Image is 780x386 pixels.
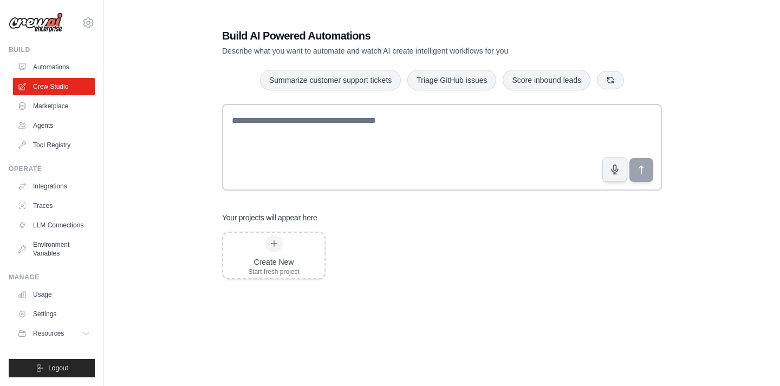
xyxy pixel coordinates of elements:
a: Agents [13,117,95,134]
a: Usage [13,286,95,303]
p: Describe what you want to automate and watch AI create intelligent workflows for you [222,45,586,56]
a: Integrations [13,178,95,195]
div: Manage [9,273,95,282]
button: Summarize customer support tickets [260,70,401,90]
button: Logout [9,359,95,377]
div: Start fresh project [248,267,300,276]
a: Environment Variables [13,236,95,262]
button: Click to speak your automation idea [602,157,627,182]
span: Resources [33,329,64,338]
h1: Build AI Powered Automations [222,28,586,43]
img: Logo [9,12,63,33]
div: Build [9,45,95,54]
a: LLM Connections [13,217,95,234]
a: Traces [13,197,95,214]
h3: Your projects will appear here [222,212,317,223]
a: Settings [13,305,95,323]
button: Triage GitHub issues [407,70,496,90]
a: Marketplace [13,97,95,115]
span: Logout [48,364,68,372]
a: Crew Studio [13,78,95,95]
a: Tool Registry [13,136,95,154]
button: Get new suggestions [597,71,624,89]
button: Score inbound leads [503,70,590,90]
div: Operate [9,165,95,173]
a: Automations [13,58,95,76]
button: Resources [13,325,95,342]
div: Create New [248,257,300,267]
